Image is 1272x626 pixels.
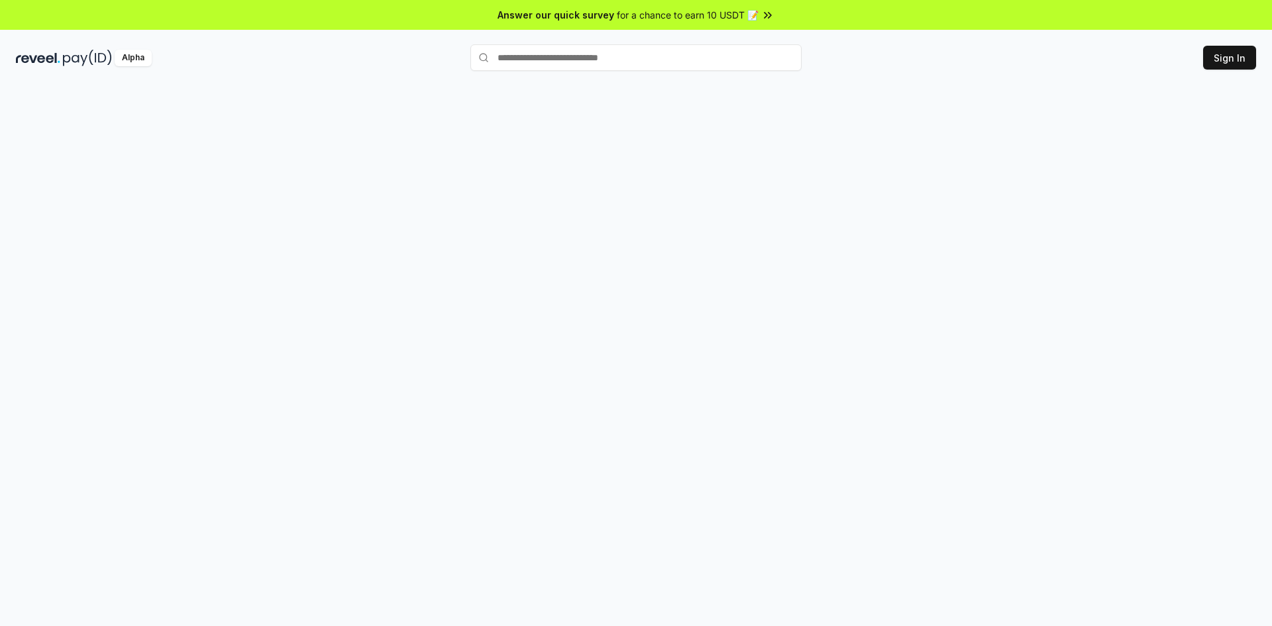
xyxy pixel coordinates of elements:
[63,50,112,66] img: pay_id
[617,8,759,22] span: for a chance to earn 10 USDT 📝
[1203,46,1256,70] button: Sign In
[16,50,60,66] img: reveel_dark
[115,50,152,66] div: Alpha
[498,8,614,22] span: Answer our quick survey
